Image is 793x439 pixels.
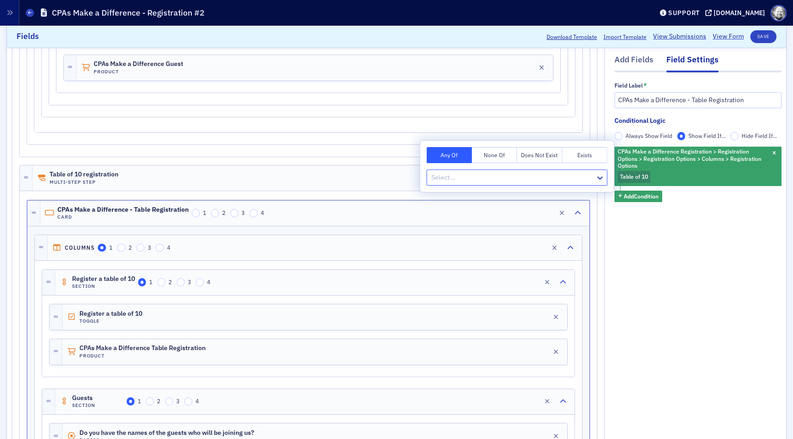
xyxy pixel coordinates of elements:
[109,244,112,251] span: 1
[156,244,164,252] input: 4
[603,33,647,41] span: Import Template
[688,132,726,140] span: Show Field If...
[157,397,160,405] span: 2
[98,244,106,252] input: 1
[731,132,739,141] input: Hide Field If...
[149,278,152,285] span: 1
[79,353,206,359] h4: Product
[562,147,608,163] button: Exists
[427,147,472,163] button: Any Of
[620,173,648,180] span: Table of 10
[750,30,776,43] button: Save
[624,192,659,200] span: Add Condition
[713,32,744,42] a: View Form
[79,310,142,318] span: Register a table of 10
[614,82,643,89] div: Field Label
[771,5,787,21] span: Profile
[128,244,132,251] span: 2
[714,9,765,17] div: [DOMAIN_NAME]
[50,171,118,178] span: Table of 10 registration
[203,209,206,216] span: 1
[614,191,663,202] button: AddCondition
[52,7,205,18] h1: CPAs Make a Difference - Registration #2
[57,206,189,214] span: CPAs Make a Difference - Table Registration
[742,132,777,140] span: Hide Field If...
[176,397,179,405] span: 3
[148,244,151,251] span: 3
[94,60,183,68] span: CPAs Make a Difference Guest
[167,244,170,251] span: 4
[136,244,145,252] input: 3
[192,209,200,217] input: 1
[138,278,146,286] input: 1
[117,244,125,252] input: 2
[72,402,123,408] h4: Section
[653,32,706,42] a: View Submissions
[184,397,193,406] input: 4
[211,209,219,217] input: 2
[195,397,199,405] span: 4
[614,147,782,186] div: Table of 10
[188,278,191,285] span: 3
[72,395,123,402] span: Guests
[517,147,563,163] button: Does Not Exist
[138,397,141,405] span: 1
[614,132,623,141] input: Always Show Field
[614,116,665,126] div: Conditional Logic
[207,278,210,285] span: 4
[677,132,686,141] input: Show Field If...
[79,318,142,324] h4: Toggle
[50,179,118,185] h4: Multi-Step Step
[472,147,517,163] button: None Of
[57,214,189,220] h4: Card
[72,283,135,289] h4: Section
[230,209,239,217] input: 3
[705,10,768,16] button: [DOMAIN_NAME]
[177,278,185,286] input: 3
[222,209,225,216] span: 2
[250,209,258,217] input: 4
[618,148,761,170] span: CPAs Make a Difference Registration > Registration Options > Registration Options > Columns > Reg...
[643,82,647,88] abbr: This field is required
[94,69,183,75] h4: Product
[127,397,135,406] input: 1
[547,33,597,41] button: Download Template
[79,345,206,352] span: CPAs Make a Difference Table Registration
[196,278,204,286] input: 4
[261,209,264,216] span: 4
[614,54,653,71] div: Add Fields
[146,397,154,406] input: 2
[241,209,245,216] span: 3
[666,54,719,72] div: Field Settings
[17,31,39,43] h2: Fields
[157,278,166,286] input: 2
[168,278,172,285] span: 2
[79,429,254,437] span: Do you have the names of the guests who will be joining us?
[625,132,672,140] span: Always Show Field
[65,244,95,251] h4: Columns
[165,397,173,406] input: 3
[668,9,700,17] div: Support
[72,275,135,283] span: Register a table of 10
